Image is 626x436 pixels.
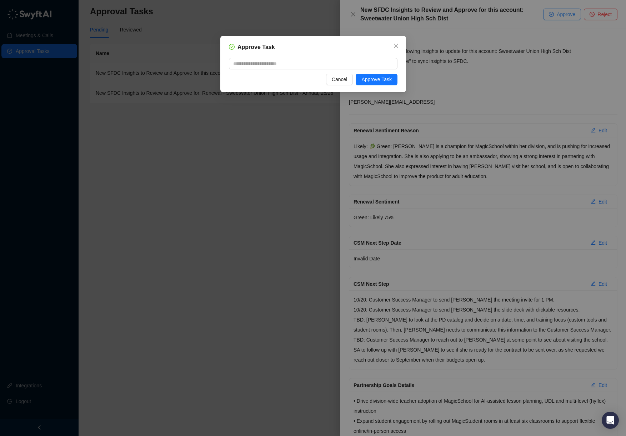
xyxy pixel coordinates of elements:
[356,74,397,85] button: Approve Task
[237,43,275,52] h5: Approve Task
[229,44,235,50] span: check-circle
[326,74,353,85] button: Cancel
[602,412,619,429] div: Open Intercom Messenger
[393,43,399,49] span: close
[390,40,402,52] button: Close
[361,75,392,83] span: Approve Task
[331,75,347,83] span: Cancel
